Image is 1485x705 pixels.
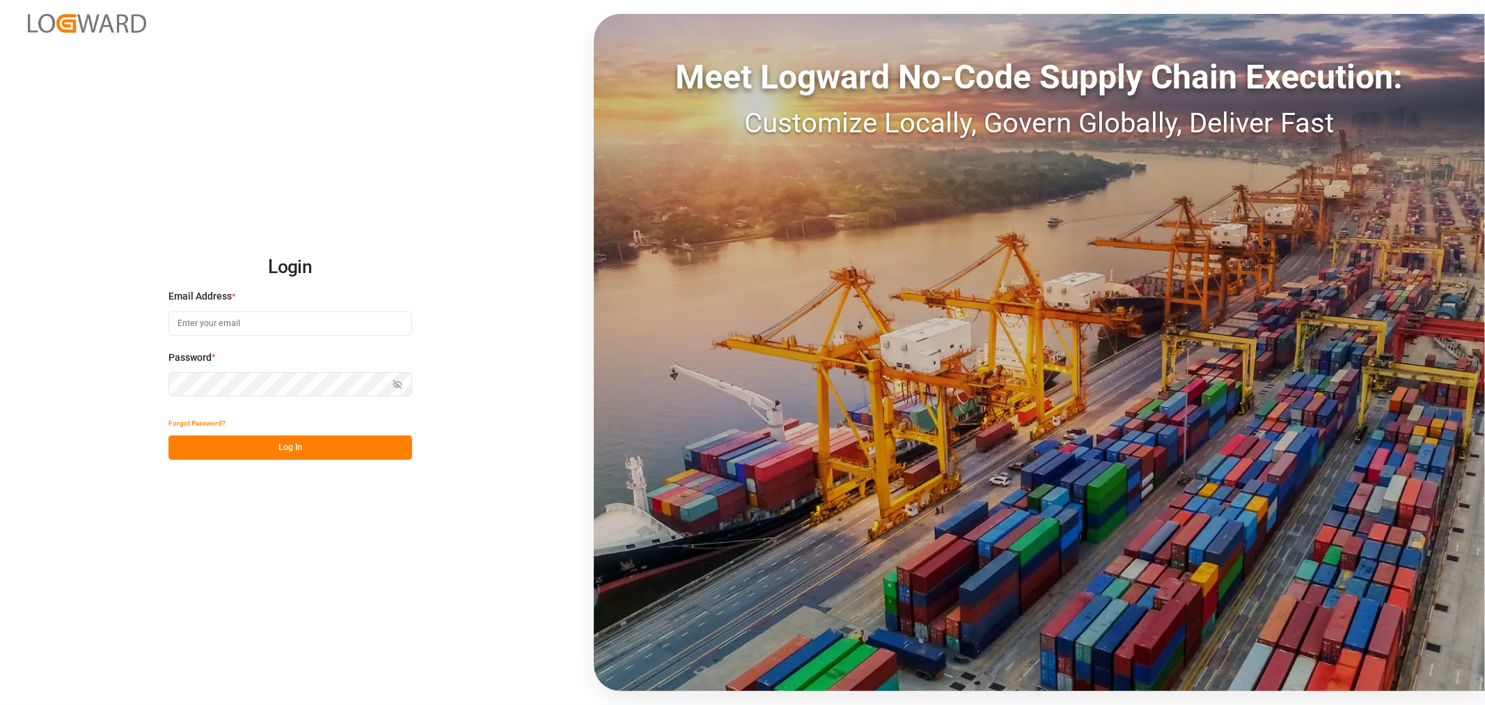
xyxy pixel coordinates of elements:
[28,14,146,33] img: Logward_new_orange.png
[168,289,232,304] span: Email Address
[168,350,212,365] span: Password
[594,102,1485,144] div: Customize Locally, Govern Globally, Deliver Fast
[168,311,412,336] input: Enter your email
[168,435,412,460] button: Log In
[168,245,412,290] h2: Login
[594,52,1485,102] div: Meet Logward No-Code Supply Chain Execution:
[168,411,226,435] button: Forgot Password?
